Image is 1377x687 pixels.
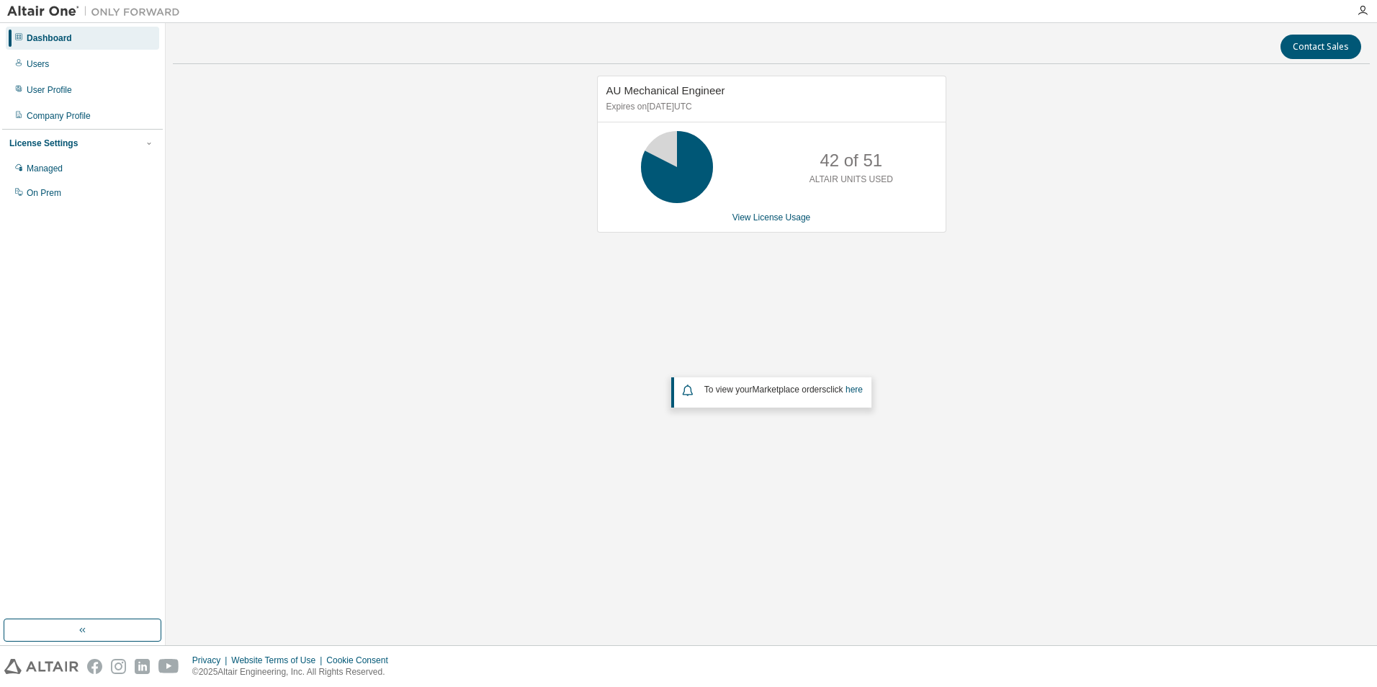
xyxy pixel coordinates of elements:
a: View License Usage [732,212,811,223]
div: Users [27,58,49,70]
div: Managed [27,163,63,174]
div: Company Profile [27,110,91,122]
img: altair_logo.svg [4,659,79,674]
div: Privacy [192,655,231,666]
div: Cookie Consent [326,655,396,666]
p: © 2025 Altair Engineering, Inc. All Rights Reserved. [192,666,397,678]
img: Altair One [7,4,187,19]
span: AU Mechanical Engineer [606,84,725,96]
div: User Profile [27,84,72,96]
div: License Settings [9,138,78,149]
a: here [846,385,863,395]
img: instagram.svg [111,659,126,674]
em: Marketplace orders [753,385,827,395]
div: Website Terms of Use [231,655,326,666]
div: Dashboard [27,32,72,44]
button: Contact Sales [1280,35,1361,59]
img: youtube.svg [158,659,179,674]
span: To view your click [704,385,863,395]
div: On Prem [27,187,61,199]
p: ALTAIR UNITS USED [809,174,893,186]
p: 42 of 51 [820,148,882,173]
img: facebook.svg [87,659,102,674]
img: linkedin.svg [135,659,150,674]
p: Expires on [DATE] UTC [606,101,933,113]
